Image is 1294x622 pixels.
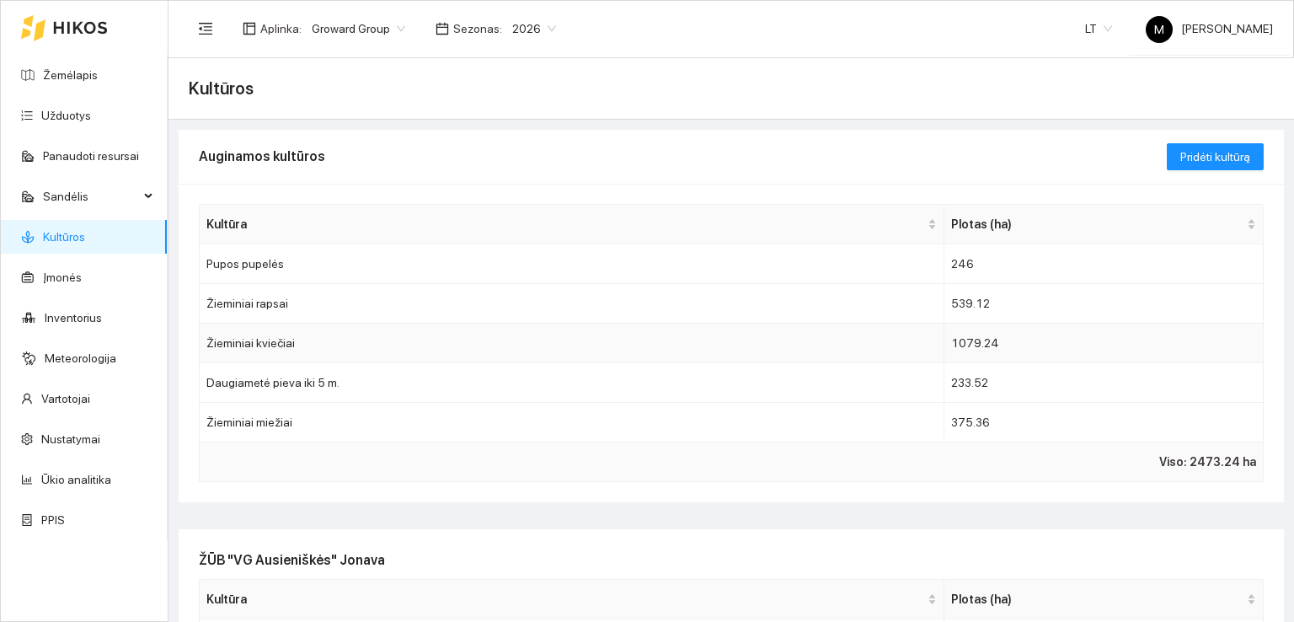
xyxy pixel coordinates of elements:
[1167,143,1264,170] button: Pridėti kultūrą
[45,351,116,365] a: Meteorologija
[200,363,944,403] td: Daugiametė pieva iki 5 m.
[41,513,65,527] a: PPIS
[944,363,1264,403] td: 233.52
[41,392,90,405] a: Vartotojai
[1180,147,1250,166] span: Pridėti kultūrą
[198,21,213,36] span: menu-fold
[200,403,944,442] td: Žieminiai miežiai
[45,311,102,324] a: Inventorius
[944,403,1264,442] td: 375.36
[951,215,1243,233] span: Plotas (ha)
[312,16,405,41] span: Groward Group
[200,580,944,619] th: this column's title is Kultūra,this column is sortable
[43,230,85,244] a: Kultūros
[260,19,302,38] span: Aplinka :
[200,205,944,244] th: this column's title is Kultūra,this column is sortable
[951,590,1243,609] span: Plotas (ha)
[189,75,254,102] span: Kultūros
[944,580,1264,619] th: this column's title is Plotas (ha),this column is sortable
[189,12,222,46] button: menu-fold
[41,432,100,446] a: Nustatymai
[43,180,139,213] span: Sandėlis
[41,109,91,122] a: Užduotys
[1154,16,1164,43] span: M
[43,149,139,163] a: Panaudoti resursai
[43,271,82,284] a: Įmonės
[199,550,1264,571] h2: ŽŪB "VG Ausieniškės" Jonava
[199,132,1167,180] div: Auginamos kultūros
[206,215,924,233] span: Kultūra
[1085,16,1112,41] span: LT
[41,473,111,486] a: Ūkio analitika
[200,284,944,324] td: Žieminiai rapsai
[206,590,924,609] span: Kultūra
[944,284,1264,324] td: 539.12
[436,22,449,35] span: calendar
[944,205,1264,244] th: this column's title is Plotas (ha),this column is sortable
[453,19,502,38] span: Sezonas :
[944,324,1264,363] td: 1079.24
[1146,22,1273,35] span: [PERSON_NAME]
[243,22,256,35] span: layout
[512,16,556,41] span: 2026
[200,244,944,284] td: Pupos pupelės
[944,244,1264,284] td: 246
[1159,453,1256,471] span: Viso: 2473.24 ha
[200,324,944,363] td: Žieminiai kviečiai
[43,68,98,82] a: Žemėlapis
